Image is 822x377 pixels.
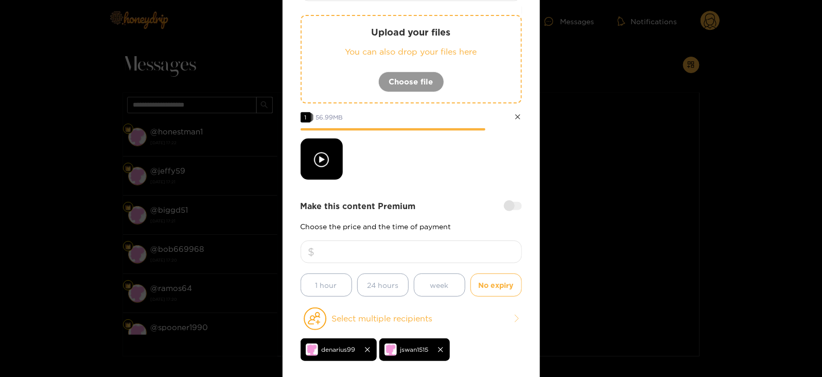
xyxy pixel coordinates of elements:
[322,46,500,58] p: You can also drop your files here
[479,279,514,291] span: No expiry
[400,344,429,355] span: jswan1515
[301,200,416,212] strong: Make this content Premium
[384,344,397,356] img: no-avatar.png
[430,279,449,291] span: week
[301,307,522,331] button: Select multiple recipients
[470,273,522,297] button: No expiry
[322,344,356,355] span: denarius99
[306,344,318,356] img: no-avatar.png
[378,72,444,92] button: Choose file
[357,273,409,297] button: 24 hours
[301,273,352,297] button: 1 hour
[301,222,522,230] p: Choose the price and the time of payment
[367,279,398,291] span: 24 hours
[414,273,465,297] button: week
[322,26,500,38] p: Upload your files
[316,279,337,291] span: 1 hour
[301,112,311,123] span: 1
[316,114,343,121] span: 56.99 MB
